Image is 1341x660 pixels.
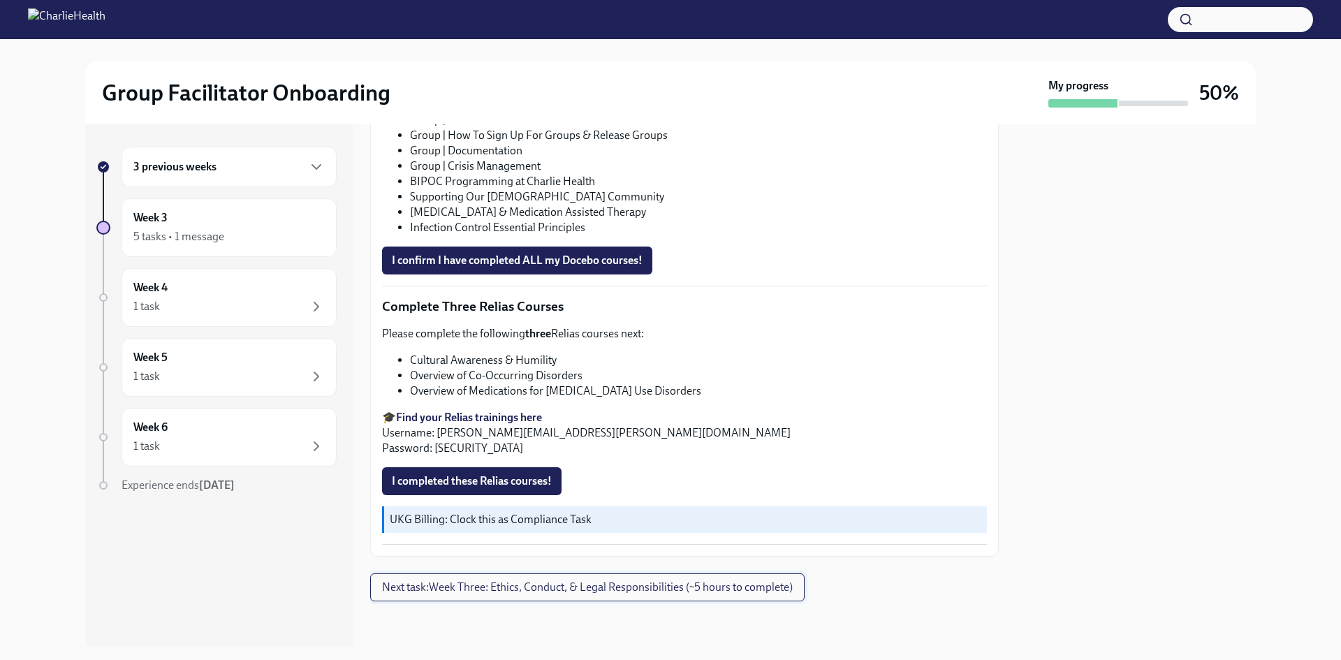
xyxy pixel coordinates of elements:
h6: Week 3 [133,210,168,226]
span: Next task : Week Three: Ethics, Conduct, & Legal Responsibilities (~5 hours to complete) [382,580,793,594]
p: UKG Billing: Clock this as Compliance Task [390,512,981,527]
li: Group | Crisis Management [410,159,987,174]
button: I confirm I have completed ALL my Docebo courses! [382,247,652,274]
li: Overview of Medications for [MEDICAL_DATA] Use Disorders [410,383,987,399]
span: I confirm I have completed ALL my Docebo courses! [392,254,643,267]
div: 5 tasks • 1 message [133,229,224,244]
li: Infection Control Essential Principles [410,220,987,235]
p: Complete Three Relias Courses [382,298,987,316]
strong: [DATE] [199,478,235,492]
strong: My progress [1048,78,1108,94]
a: Week 51 task [96,338,337,397]
span: I completed these Relias courses! [392,474,552,488]
li: Cultural Awareness & Humility [410,353,987,368]
h2: Group Facilitator Onboarding [102,79,390,107]
li: Group | Documentation [410,143,987,159]
li: Overview of Co-Occurring Disorders [410,368,987,383]
li: Group | How To Sign Up For Groups & Release Groups [410,128,987,143]
div: 1 task [133,299,160,314]
li: [MEDICAL_DATA] & Medication Assisted Therapy [410,205,987,220]
h6: Week 4 [133,280,168,295]
h6: Week 5 [133,350,168,365]
h6: Week 6 [133,420,168,435]
h6: 3 previous weeks [133,159,217,175]
p: Please complete the following Relias courses next: [382,326,987,342]
a: Week 61 task [96,408,337,467]
p: 🎓 Username: [PERSON_NAME][EMAIL_ADDRESS][PERSON_NAME][DOMAIN_NAME] Password: [SECURITY_DATA] [382,410,987,456]
span: Experience ends [122,478,235,492]
button: Next task:Week Three: Ethics, Conduct, & Legal Responsibilities (~5 hours to complete) [370,573,805,601]
li: BIPOC Programming at Charlie Health [410,174,987,189]
li: Supporting Our [DEMOGRAPHIC_DATA] Community [410,189,987,205]
a: Week 35 tasks • 1 message [96,198,337,257]
strong: three [525,327,551,340]
div: 1 task [133,369,160,384]
img: CharlieHealth [28,8,105,31]
button: I completed these Relias courses! [382,467,562,495]
div: 3 previous weeks [122,147,337,187]
a: Find your Relias trainings here [396,411,542,424]
h3: 50% [1199,80,1239,105]
div: 1 task [133,439,160,454]
a: Week 41 task [96,268,337,327]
